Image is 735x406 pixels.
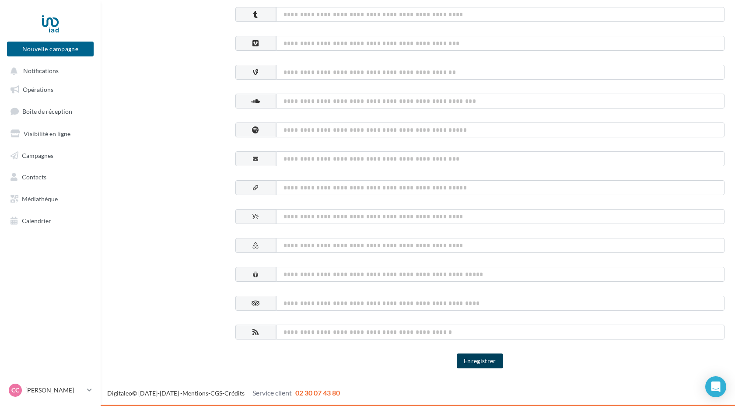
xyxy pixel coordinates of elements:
[5,190,95,208] a: Médiathèque
[25,386,84,395] p: [PERSON_NAME]
[23,86,53,93] span: Opérations
[705,376,726,397] div: Open Intercom Messenger
[235,7,276,22] span: tumblr
[235,180,276,195] span: website
[235,296,276,311] span: tripadvisor
[5,102,95,121] a: Boîte de réception
[235,36,276,51] span: vimeo
[24,130,70,137] span: Visibilité en ligne
[23,67,59,75] span: Notifications
[5,212,95,230] a: Calendrier
[457,353,503,368] button: Enregistrer
[235,151,276,166] span: email
[295,388,340,397] span: 02 30 07 43 80
[235,209,276,224] span: yammer
[235,94,276,108] span: soundcloud
[235,65,276,80] span: vine
[5,168,95,186] a: Contacts
[5,147,95,165] a: Campagnes
[235,325,276,339] span: rss
[22,195,58,203] span: Médiathèque
[22,173,46,181] span: Contacts
[235,238,276,253] span: airbnb
[210,389,222,397] a: CGS
[7,382,94,399] a: CC [PERSON_NAME]
[11,386,19,395] span: CC
[235,267,276,282] span: lafourchette
[5,80,95,99] a: Opérations
[22,151,53,159] span: Campagnes
[182,389,208,397] a: Mentions
[22,217,51,224] span: Calendrier
[107,389,132,397] a: Digitaleo
[107,389,340,397] span: © [DATE]-[DATE] - - -
[5,125,95,143] a: Visibilité en ligne
[7,42,94,56] button: Nouvelle campagne
[235,122,276,137] span: spotify
[224,389,245,397] a: Crédits
[22,108,72,115] span: Boîte de réception
[252,388,292,397] span: Service client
